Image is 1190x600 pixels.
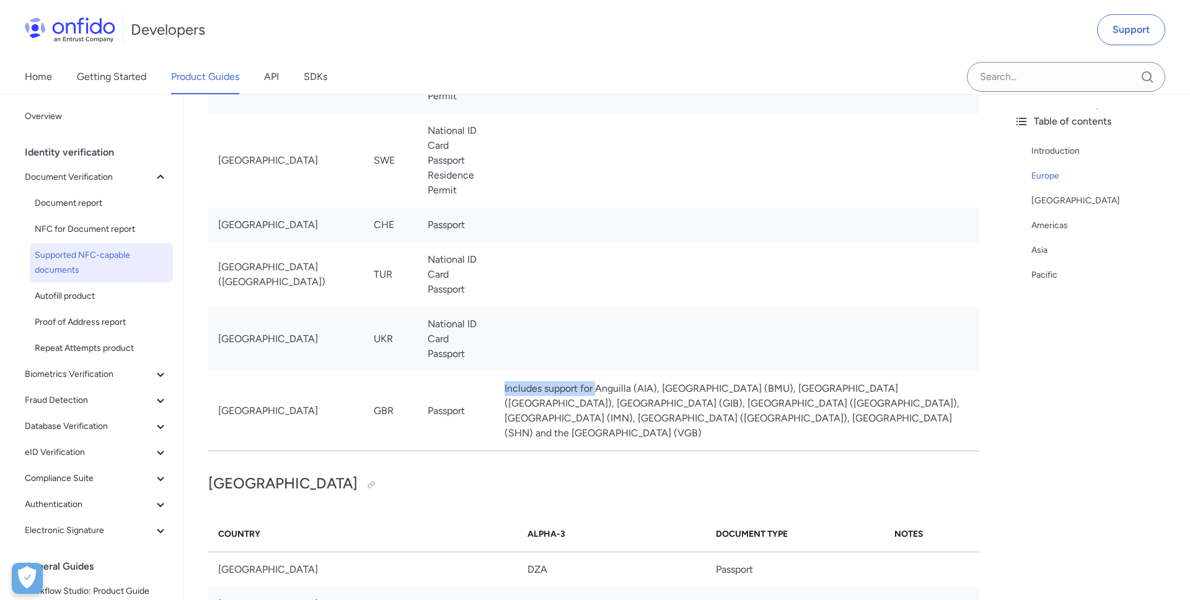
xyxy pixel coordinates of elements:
[20,388,173,413] button: Fraud Detection
[30,191,173,216] a: Document report
[418,208,495,242] td: Passport
[20,414,173,439] button: Database Verification
[495,371,979,451] td: Includes support for Anguilla (AIA), [GEOGRAPHIC_DATA] (BMU), [GEOGRAPHIC_DATA] ([GEOGRAPHIC_DATA...
[30,243,173,283] a: Supported NFC-capable documents
[20,165,173,190] button: Document Verification
[25,471,153,486] span: Compliance Suite
[25,17,115,42] img: Onfido Logo
[25,109,168,124] span: Overview
[1031,243,1180,258] a: Asia
[208,307,364,371] td: [GEOGRAPHIC_DATA]
[30,284,173,309] a: Autofill product
[25,140,178,165] div: Identity verification
[208,113,364,208] td: [GEOGRAPHIC_DATA]
[418,307,495,371] td: National ID Card Passport
[25,497,153,512] span: Authentication
[1031,193,1180,208] a: [GEOGRAPHIC_DATA]
[1031,268,1180,283] a: Pacific
[12,563,43,594] div: Cookie Preferences
[35,315,168,330] span: Proof of Address report
[20,518,173,543] button: Electronic Signature
[35,289,168,304] span: Autofill product
[418,371,495,451] td: Passport
[25,445,153,460] span: eID Verification
[35,196,168,211] span: Document report
[264,60,279,94] a: API
[418,242,495,307] td: National ID Card Passport
[208,208,364,242] td: [GEOGRAPHIC_DATA]
[12,563,43,594] button: Open Preferences
[25,393,153,408] span: Fraud Detection
[418,113,495,208] td: National ID Card Passport Residence Permit
[30,217,173,242] a: NFC for Document report
[208,242,364,307] td: [GEOGRAPHIC_DATA] ([GEOGRAPHIC_DATA])
[527,529,565,539] strong: Alpha-3
[20,492,173,517] button: Authentication
[1014,114,1180,129] div: Table of contents
[30,336,173,361] a: Repeat Attempts product
[25,60,52,94] a: Home
[1097,14,1165,45] a: Support
[208,371,364,451] td: [GEOGRAPHIC_DATA]
[518,552,707,587] td: DZA
[716,529,788,539] strong: Document Type
[25,367,153,382] span: Biometrics Verification
[20,104,173,129] a: Overview
[364,113,418,208] td: SWE
[304,60,327,94] a: SDKs
[208,474,979,495] h2: [GEOGRAPHIC_DATA]
[171,60,239,94] a: Product Guides
[364,307,418,371] td: UKR
[35,248,168,278] span: Supported NFC-capable documents
[20,362,173,387] button: Biometrics Verification
[20,440,173,465] button: eID Verification
[894,529,923,539] strong: Notes
[35,222,168,237] span: NFC for Document report
[218,529,260,539] strong: Country
[25,554,178,579] div: General Guides
[967,62,1165,92] input: Onfido search input field
[25,170,153,185] span: Document Verification
[364,371,418,451] td: GBR
[364,242,418,307] td: TUR
[77,60,146,94] a: Getting Started
[1031,218,1180,233] a: Americas
[30,310,173,335] a: Proof of Address report
[364,208,418,242] td: CHE
[35,341,168,356] span: Repeat Attempts product
[25,584,168,599] span: Workflow Studio: Product Guide
[20,466,173,491] button: Compliance Suite
[25,523,153,538] span: Electronic Signature
[208,552,518,587] td: [GEOGRAPHIC_DATA]
[1031,169,1180,183] a: Europe
[706,552,884,587] td: Passport
[25,419,153,434] span: Database Verification
[131,20,205,40] h1: Developers
[1031,144,1180,159] a: Introduction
